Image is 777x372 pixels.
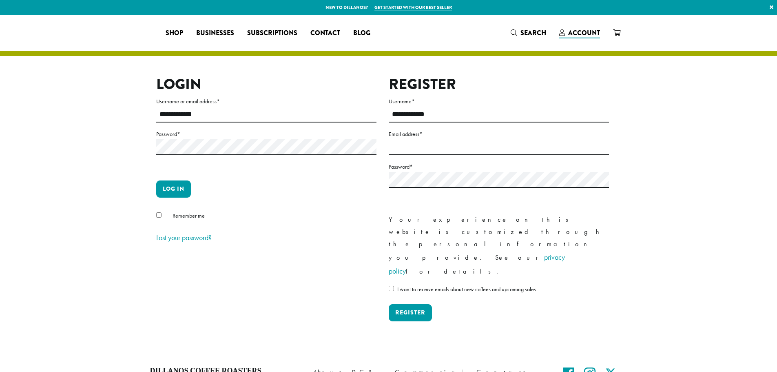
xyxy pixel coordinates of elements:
span: Account [568,28,600,38]
label: Email address [389,129,609,139]
a: Lost your password? [156,233,212,242]
label: Password [156,129,376,139]
span: I want to receive emails about new coffees and upcoming sales. [397,285,537,293]
button: Register [389,304,432,321]
span: Businesses [196,28,234,38]
span: Shop [166,28,183,38]
h2: Register [389,76,609,93]
span: Subscriptions [247,28,297,38]
a: Get started with our best seller [374,4,452,11]
label: Username or email address [156,96,376,107]
label: Username [389,96,609,107]
a: Shop [159,27,190,40]
a: Search [504,26,553,40]
span: Search [520,28,546,38]
button: Log in [156,180,191,198]
p: Your experience on this website is customized through the personal information you provide. See o... [389,214,609,278]
span: Contact [310,28,340,38]
a: privacy policy [389,252,565,276]
span: Blog [353,28,370,38]
h2: Login [156,76,376,93]
label: Password [389,162,609,172]
span: Remember me [173,212,205,219]
input: I want to receive emails about new coffees and upcoming sales. [389,286,394,291]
